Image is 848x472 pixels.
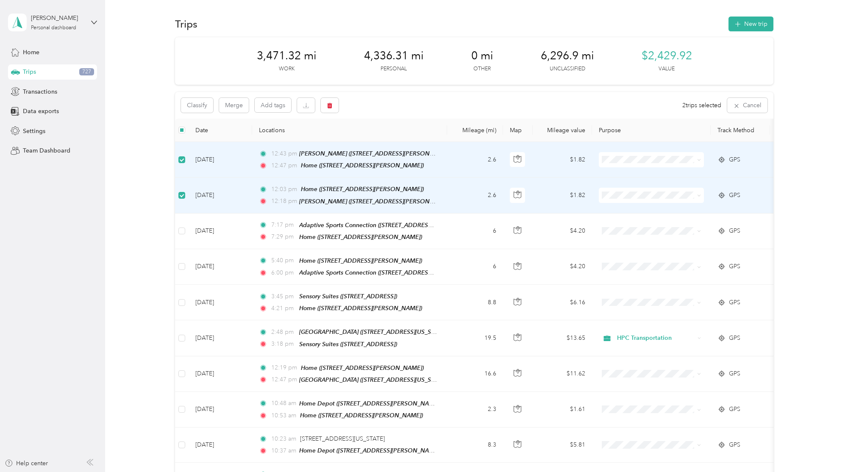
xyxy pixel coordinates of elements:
[271,434,296,444] span: 10:23 am
[299,150,501,157] span: [PERSON_NAME] ([STREET_ADDRESS][PERSON_NAME][PERSON_NAME])
[271,375,295,384] span: 12:47 pm
[271,411,296,420] span: 10:53 am
[447,142,503,178] td: 2.6
[23,107,59,116] span: Data exports
[23,127,45,136] span: Settings
[770,356,847,392] td: --
[447,178,503,213] td: 2.6
[729,440,740,450] span: GPS
[271,220,295,230] span: 7:17 pm
[447,285,503,320] td: 8.8
[271,304,295,313] span: 4:21 pm
[299,447,441,454] span: Home Depot ([STREET_ADDRESS][PERSON_NAME])
[299,293,397,300] span: Sensory Suites ([STREET_ADDRESS])
[271,185,297,194] span: 12:03 pm
[770,119,847,142] th: Report
[299,269,531,276] span: Adaptive Sports Connection ([STREET_ADDRESS][PERSON_NAME][PERSON_NAME])
[23,48,39,57] span: Home
[271,149,295,158] span: 12:43 pm
[271,256,295,265] span: 5:40 pm
[533,178,592,213] td: $1.82
[473,65,491,73] p: Other
[271,292,295,301] span: 3:45 pm
[533,320,592,356] td: $13.65
[271,328,295,337] span: 2:48 pm
[729,333,740,343] span: GPS
[189,119,252,142] th: Date
[550,65,585,73] p: Unclassified
[189,320,252,356] td: [DATE]
[682,101,721,110] span: 2 trips selected
[381,65,407,73] p: Personal
[271,446,295,455] span: 10:37 am
[189,142,252,178] td: [DATE]
[711,119,770,142] th: Track Method
[299,198,501,205] span: [PERSON_NAME] ([STREET_ADDRESS][PERSON_NAME][PERSON_NAME])
[299,376,447,383] span: [GEOGRAPHIC_DATA] ([STREET_ADDRESS][US_STATE])
[300,412,423,419] span: Home ([STREET_ADDRESS][PERSON_NAME])
[503,119,533,142] th: Map
[533,285,592,320] td: $6.16
[471,49,493,63] span: 0 mi
[729,155,740,164] span: GPS
[533,392,592,428] td: $1.61
[541,49,594,63] span: 6,296.9 mi
[770,178,847,213] td: --
[299,257,422,264] span: Home ([STREET_ADDRESS][PERSON_NAME])
[299,400,441,407] span: Home Depot ([STREET_ADDRESS][PERSON_NAME])
[770,142,847,178] td: --
[175,19,197,28] h1: Trips
[729,226,740,236] span: GPS
[770,392,847,428] td: --
[255,98,291,112] button: Add tags
[533,119,592,142] th: Mileage value
[364,49,424,63] span: 4,336.31 mi
[271,232,295,242] span: 7:29 pm
[447,249,503,285] td: 6
[299,233,422,240] span: Home ([STREET_ADDRESS][PERSON_NAME])
[447,214,503,249] td: 6
[299,305,422,311] span: Home ([STREET_ADDRESS][PERSON_NAME])
[729,191,740,200] span: GPS
[271,197,295,206] span: 12:18 pm
[189,249,252,285] td: [DATE]
[533,249,592,285] td: $4.20
[189,214,252,249] td: [DATE]
[533,214,592,249] td: $4.20
[301,364,424,371] span: Home ([STREET_ADDRESS][PERSON_NAME])
[252,119,447,142] th: Locations
[729,405,740,414] span: GPS
[299,328,447,336] span: [GEOGRAPHIC_DATA] ([STREET_ADDRESS][US_STATE])
[79,68,94,76] span: 727
[447,356,503,392] td: 16.6
[189,428,252,463] td: [DATE]
[770,320,847,356] td: --
[447,119,503,142] th: Mileage (mi)
[533,356,592,392] td: $11.62
[271,268,295,278] span: 6:00 pm
[727,98,767,113] button: Cancel
[271,339,295,349] span: 3:18 pm
[642,49,692,63] span: $2,429.92
[23,87,57,96] span: Transactions
[729,369,740,378] span: GPS
[592,119,711,142] th: Purpose
[447,320,503,356] td: 19.5
[801,425,848,472] iframe: Everlance-gr Chat Button Frame
[533,142,592,178] td: $1.82
[301,186,424,192] span: Home ([STREET_ADDRESS][PERSON_NAME])
[301,162,424,169] span: Home ([STREET_ADDRESS][PERSON_NAME])
[257,49,317,63] span: 3,471.32 mi
[659,65,675,73] p: Value
[271,363,297,372] span: 12:19 pm
[189,178,252,213] td: [DATE]
[300,435,385,442] span: [STREET_ADDRESS][US_STATE]
[770,249,847,285] td: --
[5,459,48,468] div: Help center
[189,285,252,320] td: [DATE]
[533,428,592,463] td: $5.81
[770,428,847,463] td: --
[299,341,397,347] span: Sensory Suites ([STREET_ADDRESS])
[728,17,773,31] button: New trip
[271,399,295,408] span: 10:48 am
